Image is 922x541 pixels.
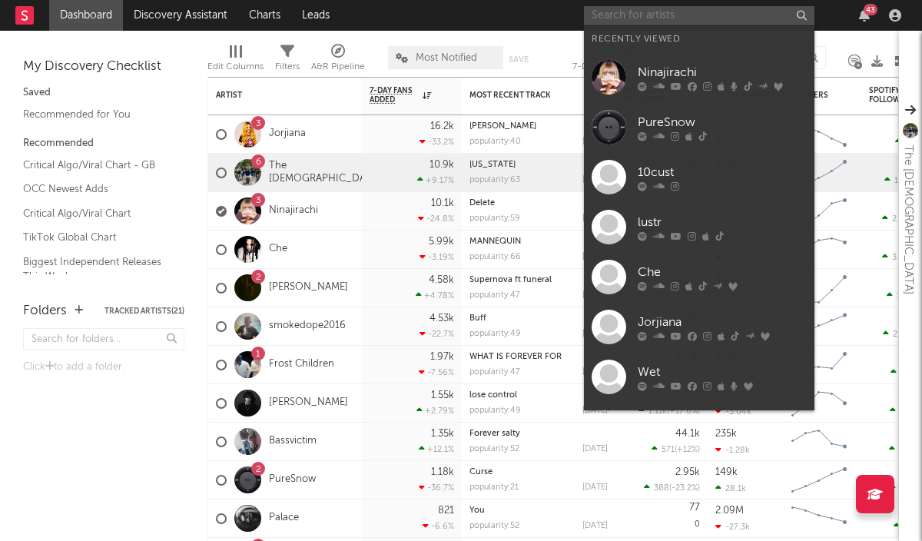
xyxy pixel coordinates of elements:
div: -6.6 % [423,521,454,531]
div: Click to add a folder. [23,358,184,377]
a: You [469,506,485,515]
a: Delete [469,199,495,207]
div: 10cust [638,163,807,181]
div: You [469,506,608,515]
div: 10.9k [429,160,454,170]
div: 149k [715,467,738,477]
button: 43 [859,9,870,22]
input: Search for folders... [23,328,184,350]
a: [PERSON_NAME] [269,397,348,410]
a: TikTok Global Chart [23,229,169,246]
div: Che [638,263,807,281]
div: 1.35k [431,429,454,439]
svg: Chart title [784,269,854,307]
div: [DATE] [582,522,608,530]
a: Buff [469,314,486,323]
div: [DATE] [582,291,608,300]
div: ( ) [638,406,700,416]
a: [PERSON_NAME] [469,122,536,131]
div: [DATE] [582,176,608,184]
div: popularity: 52 [469,445,519,453]
a: lustr [584,202,814,252]
div: Filters [275,58,300,76]
div: Folders [23,302,67,320]
div: +12.1 % [419,444,454,454]
a: Palace [269,512,299,525]
div: 2.09M [715,506,744,516]
div: popularity: 49 [469,330,521,338]
div: The [DEMOGRAPHIC_DATA] [899,145,917,294]
div: [DATE] [582,138,608,146]
svg: Chart title [784,346,854,384]
div: [DATE] [582,445,608,453]
div: Recommended [23,134,184,153]
div: 235k [715,429,737,439]
div: Buff [469,314,608,323]
span: -23.2 % [672,484,698,493]
div: popularity: 47 [469,368,520,377]
span: 7-Day Fans Added [370,86,419,105]
a: Ninajirachi [584,52,814,102]
a: Jorjiana [584,302,814,352]
a: PureSnow [269,473,316,486]
svg: Chart title [784,423,854,461]
div: [DATE] [582,253,608,261]
div: -7.56 % [419,367,454,377]
span: Most Notified [416,53,477,63]
a: Che [584,252,814,302]
svg: Chart title [784,500,854,538]
div: popularity: 52 [469,522,519,530]
a: Forever salty [469,430,520,438]
div: 16.2k [430,121,454,131]
div: Delete [469,199,608,207]
div: 28.1k [715,483,746,493]
div: popularity: 49 [469,407,521,415]
a: Frost Children [269,358,334,371]
svg: Chart title [784,192,854,231]
a: Curse [469,468,493,476]
div: [DATE] [582,483,608,492]
div: lustr [638,213,807,231]
a: Supernova ft funeral [469,276,552,284]
div: 821 [438,506,454,516]
a: [PERSON_NAME] [269,281,348,294]
div: My Discovery Checklist [23,58,184,76]
div: +4.78 % [416,290,454,300]
a: Critical Algo/Viral Chart [23,205,169,222]
div: popularity: 59 [469,214,520,223]
button: Save [509,55,529,64]
div: A&R Pipeline [311,58,365,76]
div: popularity: 63 [469,176,520,184]
div: lose control [469,391,608,400]
div: -24.8 % [418,214,454,224]
div: 4.58k [429,275,454,285]
a: OCC Newest Adds [23,181,169,197]
div: 44.1k [675,429,700,439]
svg: Chart title [784,115,854,154]
div: 2.95k [675,467,700,477]
div: [DATE] [582,330,608,338]
div: -3.19 % [420,252,454,262]
div: 10.1k [431,198,454,208]
a: [US_STATE] [469,161,516,169]
a: Critical Algo/Viral Chart - GB [23,157,169,174]
span: 388 [654,484,669,493]
div: -27.3k [715,522,750,532]
span: +17.6 % [669,407,698,416]
div: Saved [23,84,184,102]
a: The [DEMOGRAPHIC_DATA] [269,160,381,186]
div: Supernova ft funeral [469,276,608,284]
a: Che [269,243,287,256]
a: lose control [469,391,517,400]
div: Wet [638,363,807,381]
div: Tennessee [469,161,608,169]
div: Curse [469,468,608,476]
svg: Chart title [784,461,854,500]
div: A&R Pipeline [311,38,365,83]
a: MANNEQUIN [469,237,521,246]
div: 5.99k [429,237,454,247]
a: WHAT IS FOREVER FOR [469,353,562,361]
div: 43 [864,4,877,15]
svg: Chart title [784,384,854,423]
span: 1.11k [648,407,667,416]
